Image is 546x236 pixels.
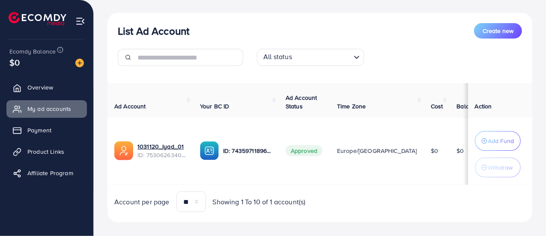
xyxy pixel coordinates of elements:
[337,102,366,111] span: Time Zone
[200,102,230,111] span: Your BC ID
[9,12,66,25] img: logo
[137,142,186,160] div: <span class='underline'>1031120_Iyad_01</span></br>7530626340052828178
[510,197,540,230] iframe: Chat
[483,27,513,35] span: Create new
[9,47,56,56] span: Ecomdy Balance
[475,158,521,177] button: Withdraw
[431,146,438,155] span: $0
[431,102,443,111] span: Cost
[114,197,170,207] span: Account per page
[456,102,479,111] span: Balance
[475,102,492,111] span: Action
[6,79,87,96] a: Overview
[286,145,322,156] span: Approved
[118,25,189,37] h3: List Ad Account
[27,126,51,134] span: Payment
[456,146,464,155] span: $0
[257,49,364,66] div: Search for option
[75,16,85,26] img: menu
[137,151,186,159] span: ID: 7530626340052828178
[9,56,20,69] span: $0
[6,143,87,160] a: Product Links
[262,50,294,64] span: All status
[114,102,146,111] span: Ad Account
[27,169,73,177] span: Affiliate Program
[474,23,522,39] button: Create new
[488,136,514,146] p: Add Fund
[475,131,521,151] button: Add Fund
[200,141,219,160] img: ic-ba-acc.ded83a64.svg
[27,105,71,113] span: My ad accounts
[223,146,272,156] p: ID: 7435971189643853825
[6,164,87,182] a: Affiliate Program
[137,142,184,151] a: 1031120_Iyad_01
[27,147,64,156] span: Product Links
[295,51,350,64] input: Search for option
[286,93,317,111] span: Ad Account Status
[27,83,53,92] span: Overview
[114,141,133,160] img: ic-ads-acc.e4c84228.svg
[75,59,84,67] img: image
[213,197,306,207] span: Showing 1 To 10 of 1 account(s)
[337,146,417,155] span: Europe/[GEOGRAPHIC_DATA]
[488,162,513,173] p: Withdraw
[6,122,87,139] a: Payment
[6,100,87,117] a: My ad accounts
